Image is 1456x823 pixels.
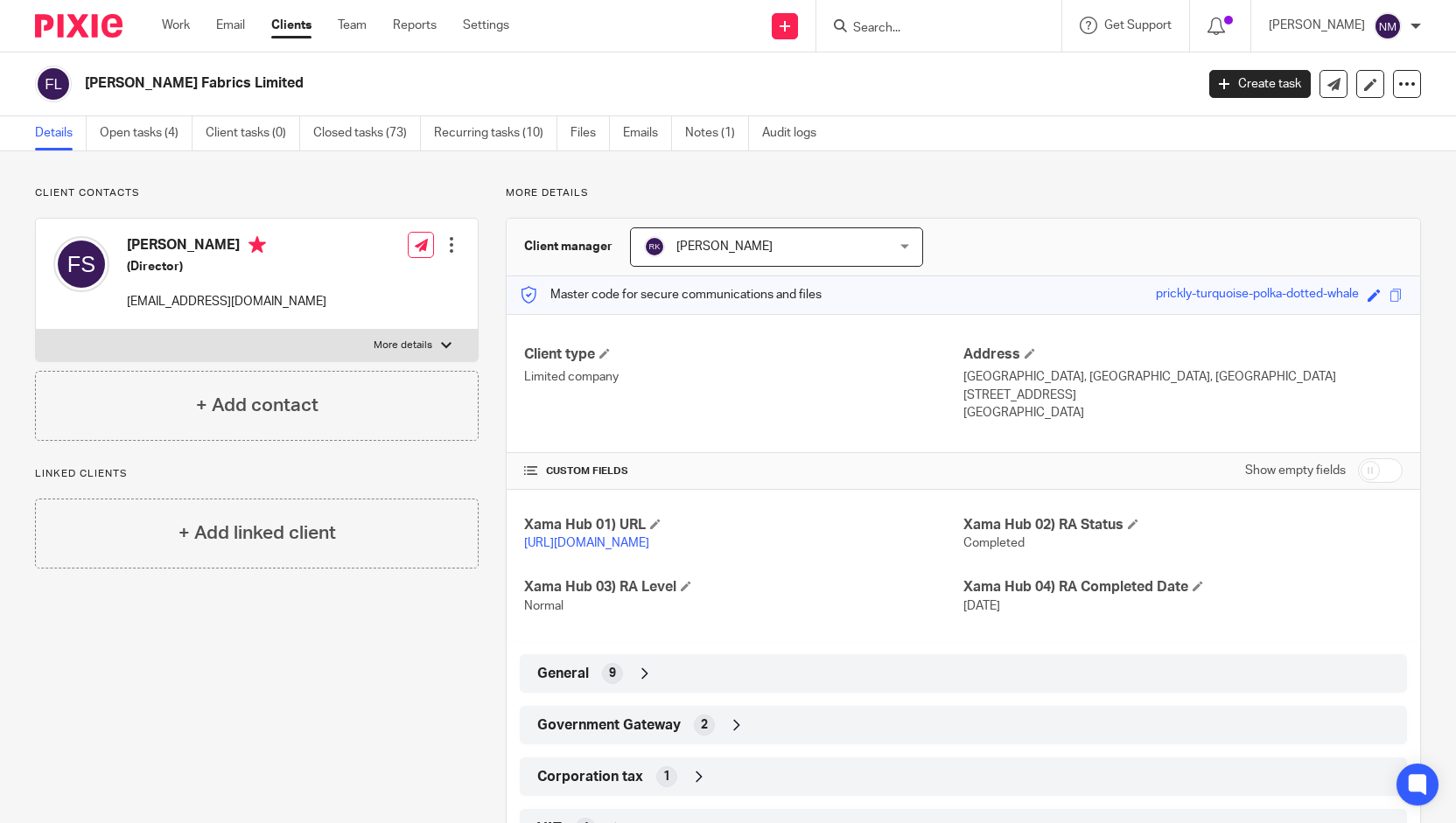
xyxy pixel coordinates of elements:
[963,600,1000,612] span: [DATE]
[506,186,1421,200] p: More details
[127,293,326,310] p: [EMAIL_ADDRESS][DOMAIN_NAME]
[1374,12,1402,40] img: svg%3E
[206,116,300,150] a: Client tasks (0)
[524,464,963,478] h4: CUSTOM FIELDS
[963,387,1403,404] p: [STREET_ADDRESS]
[524,537,649,549] a: [URL][DOMAIN_NAME]
[685,116,749,150] a: Notes (1)
[623,116,672,150] a: Emails
[663,768,670,785] span: 1
[1269,17,1365,34] p: [PERSON_NAME]
[524,345,963,364] h4: Client type
[524,238,612,255] h3: Client manager
[963,368,1403,386] p: [GEOGRAPHIC_DATA], [GEOGRAPHIC_DATA], [GEOGRAPHIC_DATA]
[35,467,479,481] p: Linked clients
[762,116,829,150] a: Audit logs
[524,600,563,612] span: Normal
[162,17,190,34] a: Work
[570,116,610,150] a: Files
[609,665,616,682] span: 9
[374,338,432,352] p: More details
[1156,285,1359,305] div: prickly-turquoise-polka-dotted-whale
[127,258,326,275] h5: (Director)
[393,17,437,34] a: Reports
[963,537,1025,549] span: Completed
[1104,19,1172,31] span: Get Support
[248,236,266,254] i: Primary
[524,368,963,386] p: Limited company
[524,578,963,596] h4: Xama Hub 03) RA Level
[35,66,72,102] img: svg%3E
[537,665,589,683] span: General
[963,578,1403,596] h4: Xama Hub 04) RA Completed Date
[53,236,109,292] img: svg%3E
[338,17,367,34] a: Team
[196,392,318,419] h4: + Add contact
[963,516,1403,534] h4: Xama Hub 02) RA Status
[524,516,963,534] h4: Xama Hub 01) URL
[963,404,1403,422] p: [GEOGRAPHIC_DATA]
[85,74,963,93] h2: [PERSON_NAME] Fabrics Limited
[676,241,773,253] span: [PERSON_NAME]
[537,716,681,735] span: Government Gateway
[963,345,1403,364] h4: Address
[35,14,122,38] img: Pixie
[434,116,557,150] a: Recurring tasks (10)
[463,17,509,34] a: Settings
[100,116,192,150] a: Open tasks (4)
[35,186,479,200] p: Client contacts
[313,116,421,150] a: Closed tasks (73)
[35,116,87,150] a: Details
[644,236,665,257] img: svg%3E
[1245,462,1346,479] label: Show empty fields
[851,21,1009,37] input: Search
[178,520,336,547] h4: + Add linked client
[701,716,708,734] span: 2
[127,236,326,258] h4: [PERSON_NAME]
[520,286,822,303] p: Master code for secure communications and files
[271,17,311,34] a: Clients
[537,768,643,786] span: Corporation tax
[216,17,245,34] a: Email
[1209,70,1311,98] a: Create task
